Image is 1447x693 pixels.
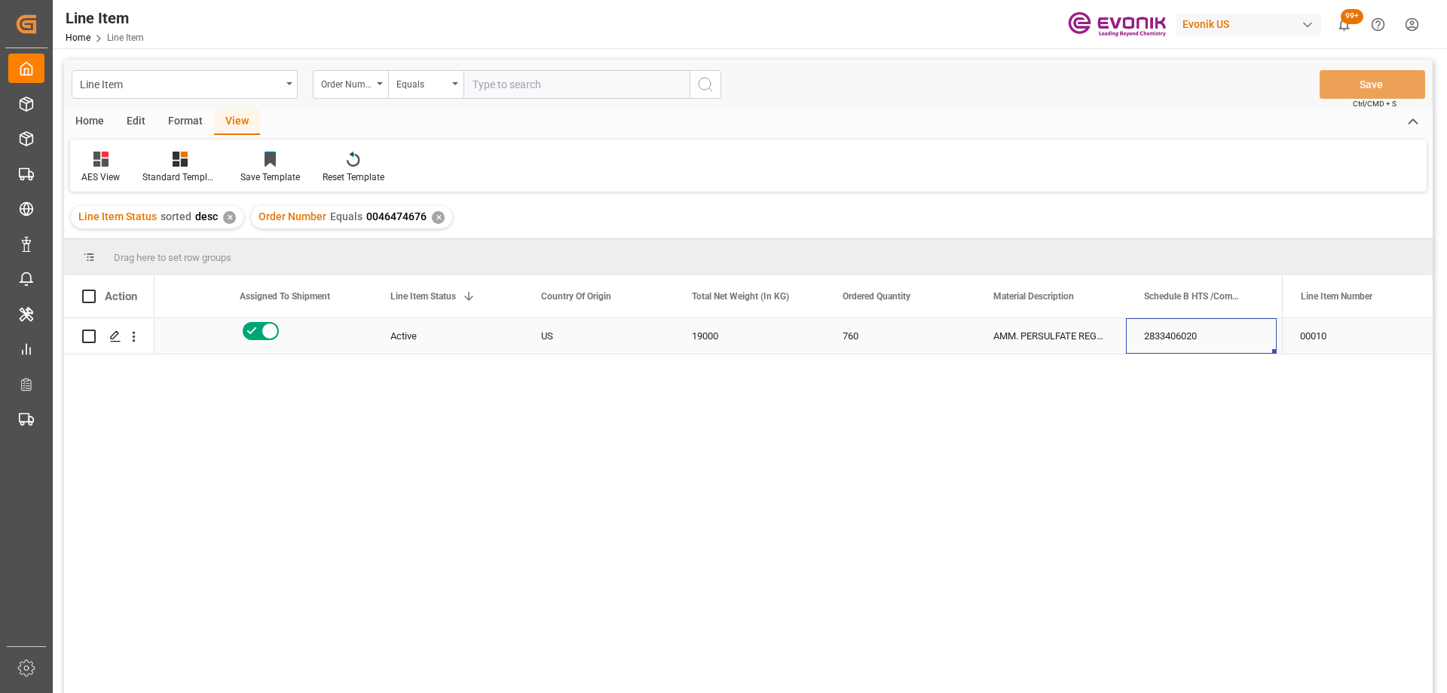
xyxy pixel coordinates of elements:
span: Line Item Number [1301,291,1372,302]
span: 99+ [1341,9,1363,24]
span: desc [195,210,218,222]
span: Order Number [259,210,326,222]
div: Edit [115,109,157,135]
div: Home [64,109,115,135]
div: Save Template [240,170,300,184]
span: 0046474676 [366,210,427,222]
div: AMM. PERSULFATE REGULAR 55.1 LB BG [975,318,1126,354]
span: Country Of Origin [541,291,611,302]
div: 278920 [1277,318,1427,354]
div: ✕ [223,211,236,224]
span: sorted [161,210,191,222]
button: show 100 new notifications [1327,8,1361,41]
div: Reset Template [323,170,384,184]
div: ✕ [432,211,445,224]
div: AES View [81,170,120,184]
span: Ordered Quantity [843,291,910,302]
div: Line Item [80,74,281,93]
div: View [214,109,260,135]
button: open menu [313,70,388,99]
div: 760 [824,318,975,354]
span: Ctrl/CMD + S [1353,98,1397,109]
span: Assigned To Shipment [240,291,330,302]
div: Evonik US [1176,14,1321,35]
div: Order Number [321,74,372,91]
div: 19000 [674,318,824,354]
span: Drag here to set row groups [114,252,231,263]
div: Press SPACE to select this row. [64,318,154,354]
button: Evonik US [1176,10,1327,38]
span: Material Description [993,291,1074,302]
span: Line Item Status [390,291,456,302]
img: Evonik-brand-mark-Deep-Purple-RGB.jpeg_1700498283.jpeg [1068,11,1166,38]
div: Action [105,290,137,303]
div: US [523,318,674,354]
div: Line Item [66,7,144,29]
span: Equals [330,210,363,222]
button: Save [1320,70,1425,99]
span: Total Net Weight (In KG) [692,291,789,302]
div: Standard Templates [142,170,218,184]
input: Type to search [463,70,690,99]
button: Help Center [1361,8,1395,41]
div: Press SPACE to select this row. [1282,318,1433,354]
div: Active [390,319,505,354]
button: open menu [72,70,298,99]
span: Schedule B HTS /Commodity Code (HS Code) [1144,291,1245,302]
div: 00010 [1282,318,1433,354]
div: Format [157,109,214,135]
div: 2833406020 [1126,318,1277,354]
span: Line Item Status [78,210,157,222]
button: search button [690,70,721,99]
div: Equals [396,74,448,91]
a: Home [66,32,90,43]
button: open menu [388,70,463,99]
